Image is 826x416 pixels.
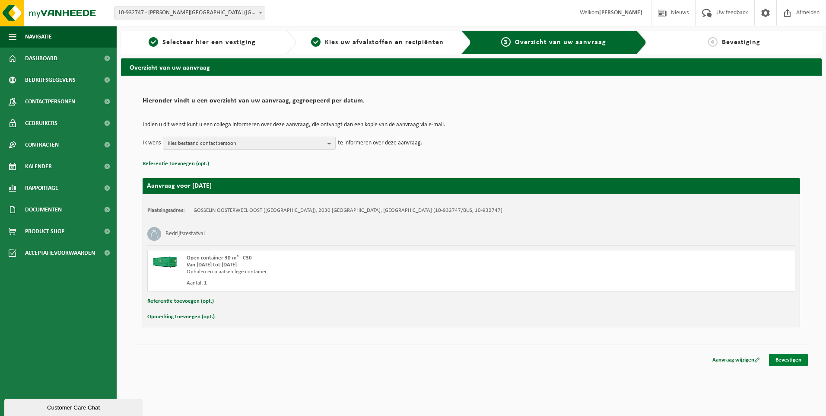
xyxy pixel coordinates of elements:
[152,255,178,268] img: HK-XC-30-GN-00.png
[121,58,822,75] h2: Overzicht van uw aanvraag
[25,48,57,69] span: Dashboard
[125,37,279,48] a: 1Selecteer hier een vestiging
[501,37,511,47] span: 3
[143,137,161,150] p: Ik wens
[25,26,52,48] span: Navigatie
[165,227,205,241] h3: Bedrijfsrestafval
[149,37,158,47] span: 1
[143,122,800,128] p: Indien u dit wenst kunt u een collega informeren over deze aanvraag, die ontvangt dan een kopie v...
[325,39,444,46] span: Kies uw afvalstoffen en recipiënten
[4,397,144,416] iframe: chat widget
[25,112,57,134] span: Gebruikers
[515,39,606,46] span: Overzicht van uw aanvraag
[147,311,215,323] button: Opmerking toevoegen (opt.)
[25,177,58,199] span: Rapportage
[162,39,256,46] span: Selecteer hier een vestiging
[147,296,214,307] button: Referentie toevoegen (opt.)
[187,269,506,275] div: Ophalen en plaatsen lege container
[114,7,265,19] span: 10-932747 - GOSSELIN OOSTERWEEL OOST (PASEC PORT) - ANTWERPEN
[25,134,59,156] span: Contracten
[25,91,75,112] span: Contactpersonen
[143,97,800,109] h2: Hieronder vindt u een overzicht van uw aanvraag, gegroepeerd per datum.
[599,10,642,16] strong: [PERSON_NAME]
[163,137,336,150] button: Kies bestaand contactpersoon
[147,208,185,213] strong: Plaatsingsadres:
[187,255,252,261] span: Open container 30 m³ - C30
[187,280,506,287] div: Aantal: 1
[25,156,52,177] span: Kalender
[194,207,502,214] td: GOSSELIN OOSTERWEEL OOST ([GEOGRAPHIC_DATA]), 2030 [GEOGRAPHIC_DATA], [GEOGRAPHIC_DATA] (10-93274...
[25,221,64,242] span: Product Shop
[769,354,808,366] a: Bevestigen
[25,199,62,221] span: Documenten
[25,69,76,91] span: Bedrijfsgegevens
[708,37,718,47] span: 4
[706,354,766,366] a: Aanvraag wijzigen
[311,37,321,47] span: 2
[187,262,237,268] strong: Van [DATE] tot [DATE]
[338,137,423,150] p: te informeren over deze aanvraag.
[147,182,212,189] strong: Aanvraag voor [DATE]
[168,137,324,150] span: Kies bestaand contactpersoon
[114,6,265,19] span: 10-932747 - GOSSELIN OOSTERWEEL OOST (PASEC PORT) - ANTWERPEN
[301,37,454,48] a: 2Kies uw afvalstoffen en recipiënten
[25,242,95,264] span: Acceptatievoorwaarden
[722,39,760,46] span: Bevestiging
[143,158,209,170] button: Referentie toevoegen (opt.)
